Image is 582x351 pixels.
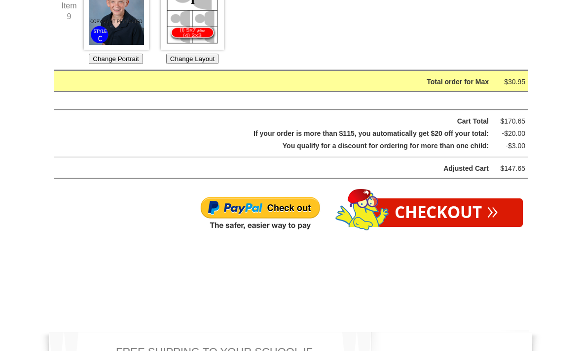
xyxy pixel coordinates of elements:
div: $147.65 [496,162,525,175]
button: Change Layout [166,54,218,64]
div: -$3.00 [496,140,525,152]
span: » [487,204,498,215]
div: Total order for Max [79,76,489,88]
div: -$20.00 [496,128,525,140]
div: $30.95 [496,76,525,88]
button: Change Portrait [89,54,143,64]
div: Item 9 [54,0,84,22]
div: Cart Total [79,115,489,128]
div: If your order is more than $115, you automatically get $20 off your total: [79,128,489,140]
a: Checkout» [370,198,523,227]
div: Adjusted Cart [79,162,489,175]
img: Paypal [200,196,321,231]
div: $170.65 [496,115,525,128]
div: You qualify for a discount for ordering for more than one child: [79,140,489,152]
